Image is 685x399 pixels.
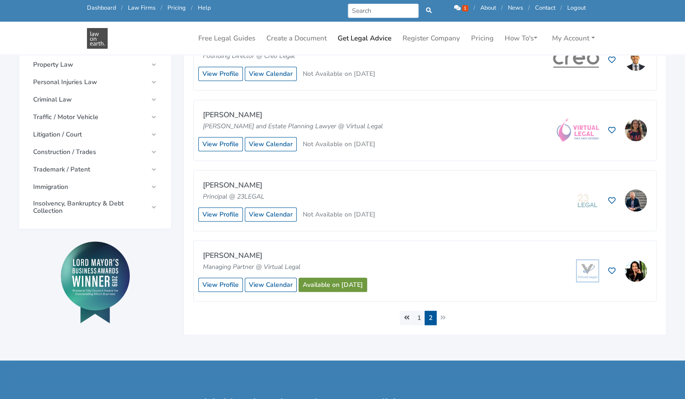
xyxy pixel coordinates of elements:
[195,29,259,47] a: Free Legal Guides
[198,67,243,81] a: View Profile
[33,96,147,103] span: Criminal Law
[203,121,383,131] p: [PERSON_NAME] and Estate Planning Lawyer @ Virtual Legal
[198,137,243,151] a: View Profile
[203,250,361,262] p: [PERSON_NAME]
[29,57,162,73] a: Property Law
[29,179,162,195] a: Immigration
[413,311,425,325] a: 1
[33,114,147,121] span: Traffic / Motor Vehicle
[560,4,562,12] span: /
[557,119,599,142] img: Virtual Legal
[29,91,162,108] a: Criminal Law
[625,119,647,141] img: Nicole Banks
[33,61,147,68] span: Property Law
[33,79,147,86] span: Personal Injuries Law
[161,4,162,12] span: /
[576,259,599,282] img: Virtual Legal
[203,180,373,192] p: [PERSON_NAME]
[625,260,647,282] img: Katie Richards
[480,4,496,12] a: About
[203,51,373,61] p: Founding Director @ Creo Legal
[548,29,599,47] a: My Account
[263,29,330,47] a: Create a Document
[245,67,297,81] a: View Calendar
[245,207,297,222] a: View Calendar
[299,278,367,292] a: Available on [DATE]
[535,4,555,12] a: Contact
[29,74,162,91] a: Personal Injuries Law
[473,4,475,12] span: /
[198,207,243,222] a: View Profile
[299,137,380,151] button: Not Available on [DATE]
[203,192,373,202] p: Principal @ 23LEGAL
[508,4,523,12] a: News
[128,4,155,12] a: Law Firms
[33,148,147,156] span: Construction / Trades
[467,29,497,47] a: Pricing
[121,4,123,12] span: /
[625,189,647,211] img: Dugald Hamilton
[553,52,599,68] img: Creo Legal
[193,311,656,325] nav: Page navigation
[348,4,419,18] input: Search
[33,183,147,191] span: Immigration
[29,109,162,125] a: Traffic / Motor Vehicle
[29,144,162,160] a: Construction / Trades
[191,4,193,12] span: /
[399,29,464,47] a: Register Company
[87,28,108,49] img: Get Legal Advice in
[245,278,297,292] a: View Calendar
[203,109,383,121] p: [PERSON_NAME]
[33,131,147,138] span: Litigation / Court
[567,4,586,12] a: Logout
[33,166,147,173] span: Trademark / Patent
[198,4,211,12] a: Help
[299,207,380,222] button: Not Available on [DATE]
[334,29,395,47] a: Get Legal Advice
[87,4,116,12] a: Dashboard
[454,4,470,12] a: 1
[61,241,130,323] img: Lord Mayor's Award 2019
[29,126,162,143] a: Litigation / Court
[167,4,186,12] a: Pricing
[462,5,468,11] span: 1
[245,137,297,151] a: View Calendar
[528,4,530,12] span: /
[33,200,147,215] span: Insolvency, Bankruptcy & Debt Collection
[501,29,541,47] a: How To's
[299,67,380,81] button: Not Available on [DATE]
[29,196,162,218] a: Insolvency, Bankruptcy & Debt Collection
[437,311,450,325] li: Next »
[425,311,437,325] span: 2
[400,311,414,325] a: « Previous
[29,161,162,178] a: Trademark / Patent
[625,49,647,71] img: David Chung
[501,4,503,12] span: /
[198,278,243,292] a: View Profile
[576,189,599,212] img: 23LEGAL
[203,262,361,272] p: Managing Partner @ Virtual Legal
